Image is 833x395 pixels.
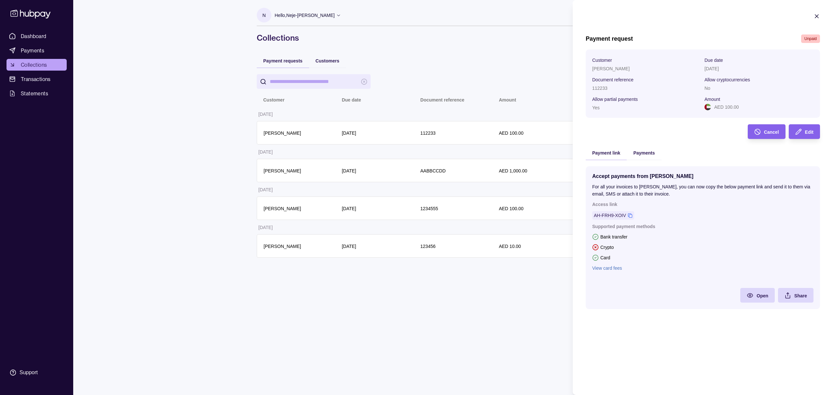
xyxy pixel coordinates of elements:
button: Edit [789,124,820,139]
p: Crypto [600,244,614,251]
p: Accept payments from [PERSON_NAME] [592,173,813,180]
button: Share [778,288,813,303]
p: AED 100.00 [714,103,739,111]
span: Edit [805,129,813,135]
p: Bank transfer [600,233,627,240]
span: Cancel [764,129,779,135]
span: Payments [633,150,655,156]
p: [DATE] [704,66,719,71]
img: ae [704,104,711,110]
span: Payment link [592,150,620,156]
p: Access link [592,201,813,208]
button: Cancel [748,124,785,139]
p: Allow partial payments [592,97,638,102]
p: Allow cryptocurrencies [704,77,750,82]
p: Customer [592,58,612,63]
p: [PERSON_NAME] [592,66,630,71]
p: Yes [592,105,600,110]
h1: Payment request [586,35,633,42]
p: Due date [704,58,723,63]
span: Open [757,293,768,298]
span: Unpaid [804,36,817,41]
p: For all your invoices to [PERSON_NAME], you can now copy the below payment link and send it to th... [592,183,813,197]
p: Amount [704,97,720,102]
a: View card fees [592,265,813,272]
p: No [704,86,710,91]
p: 112233 [592,86,608,91]
a: AH-FRH9-XOIV [594,212,626,219]
p: Document reference [592,77,634,82]
span: Share [794,293,807,298]
a: Open [740,288,775,303]
p: Card [600,254,610,261]
p: Supported payment methods [592,223,813,230]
